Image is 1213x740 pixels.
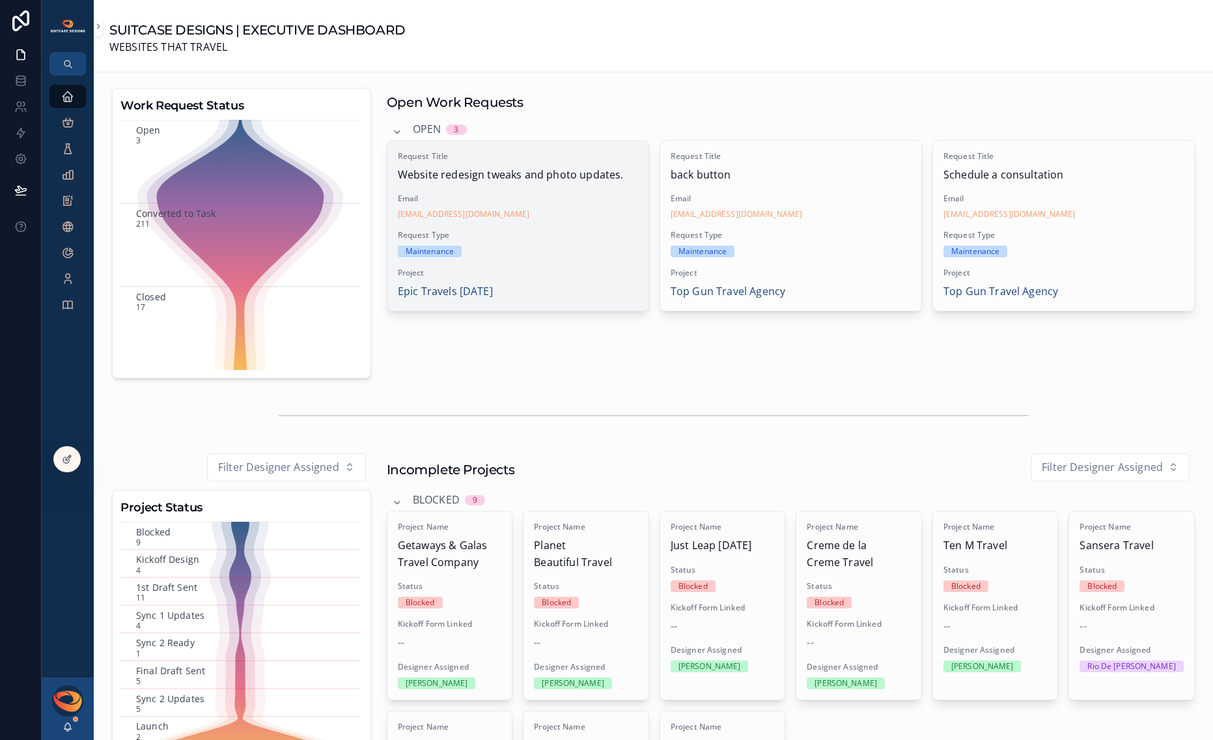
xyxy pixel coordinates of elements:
[671,151,911,162] span: Request Title
[807,522,911,532] span: Project Name
[398,151,638,162] span: Request Title
[542,597,571,608] div: Blocked
[398,581,502,591] span: Status
[406,597,435,608] div: Blocked
[534,634,540,651] span: --
[136,135,141,146] text: 3
[136,720,169,732] text: Launch
[136,692,204,705] text: Sync 2 Updates
[943,283,1058,300] a: Top Gun Travel Agency
[398,522,502,532] span: Project Name
[671,283,785,300] a: Top Gun Travel Agency
[671,537,775,554] span: Just Leap [DATE]
[136,636,195,649] text: Sync 2 Ready
[398,722,502,732] span: Project Name
[943,522,1048,532] span: Project Name
[671,167,911,184] span: back button
[1080,522,1184,532] span: Project Name
[1042,459,1163,476] span: Filter Designer Assigned
[454,124,458,135] div: 3
[136,648,141,659] text: 1
[398,268,638,278] span: Project
[398,662,502,672] span: Designer Assigned
[943,618,950,635] span: --
[109,21,406,39] h1: SUITCASE DESIGNS | EXECUTIVE DASHBOARD
[943,603,1048,613] span: Kickoff Form Linked
[136,581,197,593] text: 1st Draft Sent
[136,123,161,135] text: Open
[671,522,775,532] span: Project Name
[660,511,786,700] a: Project NameJust Leap [DATE]StatusBlockedKickoff Form Linked--Designer Assigned[PERSON_NAME]
[49,19,86,33] img: App logo
[523,511,649,700] a: Project NamePlanet Beautiful TravelStatusBlockedKickoff Form Linked--Designer Assigned[PERSON_NAME]
[1080,603,1184,613] span: Kickoff Form Linked
[951,246,999,257] div: Maintenance
[534,537,638,571] span: Planet Beautiful Travel
[807,619,911,629] span: Kickoff Form Linked
[951,580,981,592] div: Blocked
[671,209,802,220] a: [EMAIL_ADDRESS][DOMAIN_NAME]
[932,140,1195,311] a: Request TitleSchedule a consultationEmail[EMAIL_ADDRESS][DOMAIN_NAME]Request TypeMaintenanceProje...
[943,537,1048,554] span: Ten M Travel
[136,565,141,576] text: 4
[807,537,911,571] span: Creme de la Creme Travel
[534,581,638,591] span: Status
[207,453,366,482] button: Select Button
[1087,580,1117,592] div: Blocked
[136,206,216,219] text: Converted to Task
[398,634,404,651] span: --
[1080,537,1184,554] span: Sansera Travel
[534,722,638,732] span: Project Name
[387,93,523,111] h1: Open Work Requests
[671,565,775,575] span: Status
[671,618,677,635] span: --
[943,565,1048,575] span: Status
[1080,565,1184,575] span: Status
[815,597,844,608] div: Blocked
[678,661,741,672] div: [PERSON_NAME]
[406,677,468,689] div: [PERSON_NAME]
[943,167,1184,184] span: Schedule a consultation
[136,218,150,229] text: 211
[1087,661,1175,672] div: Rio De [PERSON_NAME]
[398,167,638,184] span: Website redesign tweaks and photo updates.
[807,581,911,591] span: Status
[671,193,911,204] span: Email
[815,677,877,689] div: [PERSON_NAME]
[42,76,94,334] div: scrollable content
[943,268,1184,278] span: Project
[413,492,460,509] span: Blocked
[678,580,708,592] div: Blocked
[136,302,145,313] text: 17
[534,662,638,672] span: Designer Assigned
[534,522,638,532] span: Project Name
[1031,453,1190,482] button: Select Button
[943,209,1075,220] a: [EMAIL_ADDRESS][DOMAIN_NAME]
[406,246,454,257] div: Maintenance
[136,676,141,687] text: 5
[1080,618,1086,635] span: --
[473,495,477,505] div: 9
[136,609,204,621] text: Sync 1 Updates
[109,39,406,56] span: WEBSITES THAT TRAVEL
[671,268,911,278] span: Project
[807,634,813,651] span: --
[660,140,922,311] a: Request Titleback buttonEmail[EMAIL_ADDRESS][DOMAIN_NAME]Request TypeMaintenanceProjectTop Gun Tr...
[671,645,775,655] span: Designer Assigned
[671,230,911,240] span: Request Type
[136,526,171,538] text: Blocked
[398,230,638,240] span: Request Type
[534,619,638,629] span: Kickoff Form Linked
[542,677,604,689] div: [PERSON_NAME]
[136,537,141,548] text: 9
[1068,511,1195,700] a: Project NameSansera TravelStatusBlockedKickoff Form Linked--Designer AssignedRio De [PERSON_NAME]
[120,96,363,115] h3: Work Request Status
[398,193,638,204] span: Email
[943,151,1184,162] span: Request Title
[678,246,727,257] div: Maintenance
[136,290,166,302] text: Closed
[387,140,649,311] a: Request TitleWebsite redesign tweaks and photo updates.Email[EMAIL_ADDRESS][DOMAIN_NAME]Request T...
[932,511,1059,700] a: Project NameTen M TravelStatusBlockedKickoff Form Linked--Designer Assigned[PERSON_NAME]
[671,603,775,613] span: Kickoff Form Linked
